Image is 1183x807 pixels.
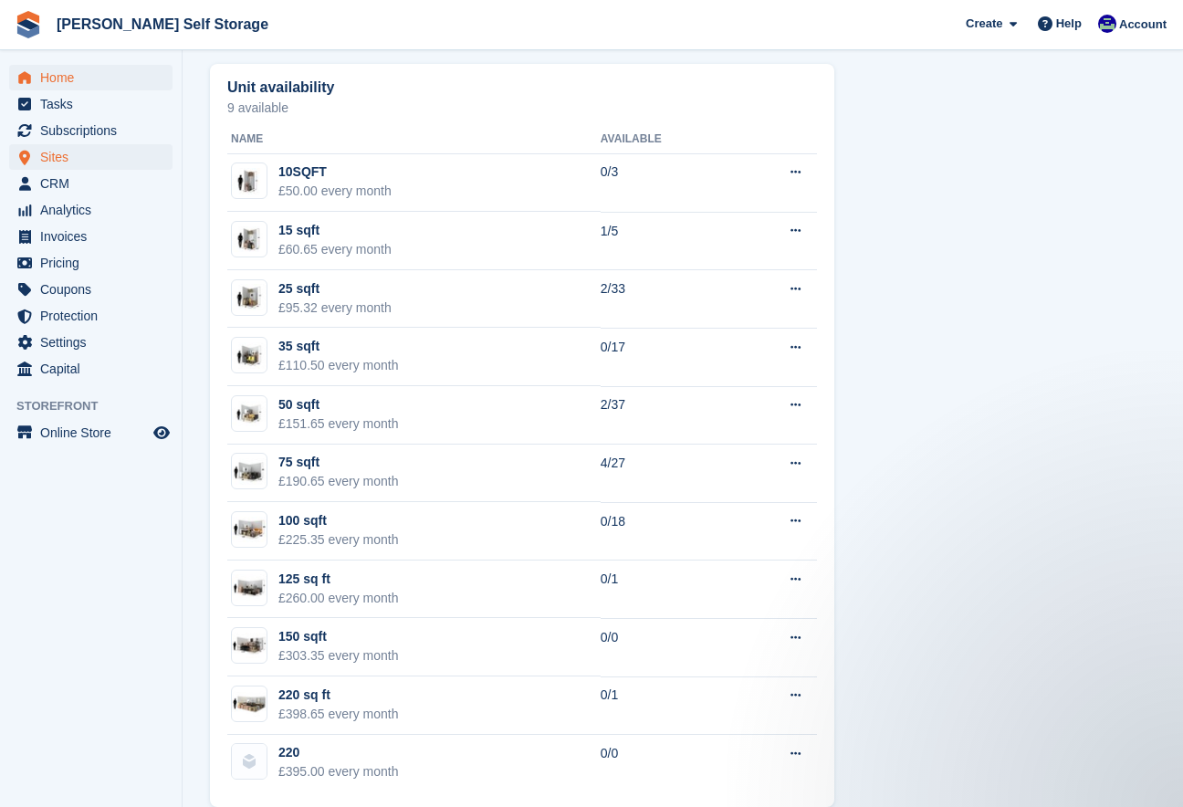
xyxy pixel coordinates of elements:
[9,91,173,117] a: menu
[9,65,173,90] a: menu
[40,171,150,196] span: CRM
[40,197,150,223] span: Analytics
[9,171,173,196] a: menu
[278,511,399,530] div: 100 sqft
[601,386,734,445] td: 2/37
[40,144,150,170] span: Sites
[40,330,150,355] span: Settings
[40,65,150,90] span: Home
[278,299,392,318] div: £95.32 every month
[278,570,399,589] div: 125 sq ft
[601,328,734,386] td: 0/17
[232,744,267,779] img: blank-unit-type-icon-ffbac7b88ba66c5e286b0e438baccc4b9c83835d4c34f86887a83fc20ec27e7b.svg
[40,420,150,445] span: Online Store
[9,303,173,329] a: menu
[278,705,399,724] div: £398.65 every month
[278,162,392,182] div: 10SQFT
[278,453,399,472] div: 75 sqft
[278,279,392,299] div: 25 sqft
[278,414,399,434] div: £151.65 every month
[278,240,392,259] div: £60.65 every month
[601,735,734,792] td: 0/0
[232,168,267,194] img: 10-sqft-unit.jpg
[40,303,150,329] span: Protection
[601,212,734,270] td: 1/5
[1098,15,1116,33] img: Justin Farthing
[9,224,173,249] a: menu
[966,15,1002,33] span: Create
[232,284,267,310] img: 25.jpg
[278,762,399,781] div: £395.00 every month
[16,397,182,415] span: Storefront
[601,618,734,676] td: 0/0
[278,182,392,201] div: £50.00 every month
[9,420,173,445] a: menu
[9,250,173,276] a: menu
[49,9,276,39] a: [PERSON_NAME] Self Storage
[40,356,150,382] span: Capital
[40,277,150,302] span: Coupons
[278,646,399,666] div: £303.35 every month
[278,743,399,762] div: 220
[232,517,267,543] img: 100.jpg
[227,125,601,154] th: Name
[601,676,734,735] td: 0/1
[278,337,399,356] div: 35 sqft
[227,79,334,96] h2: Unit availability
[9,277,173,302] a: menu
[601,561,734,619] td: 0/1
[9,118,173,143] a: menu
[9,197,173,223] a: menu
[151,422,173,444] a: Preview store
[40,224,150,249] span: Invoices
[278,221,392,240] div: 15 sqft
[278,686,399,705] div: 220 sq ft
[40,91,150,117] span: Tasks
[227,101,817,114] p: 9 available
[278,395,399,414] div: 50 sqft
[232,458,267,485] img: 75.jpg
[278,472,399,491] div: £190.65 every month
[232,691,267,718] img: 200-sqft-unit.jpg
[601,153,734,212] td: 0/3
[232,401,267,427] img: 50.jpg
[1119,16,1167,34] span: Account
[40,118,150,143] span: Subscriptions
[9,330,173,355] a: menu
[232,342,267,369] img: 35.jpg
[9,356,173,382] a: menu
[601,502,734,561] td: 0/18
[40,250,150,276] span: Pricing
[601,270,734,329] td: 2/33
[232,574,267,601] img: 125-sqft-unit.jpg
[1056,15,1082,33] span: Help
[278,530,399,550] div: £225.35 every month
[601,445,734,503] td: 4/27
[232,633,267,659] img: 150.jpg
[601,125,734,154] th: Available
[278,627,399,646] div: 150 sqft
[278,356,399,375] div: £110.50 every month
[9,144,173,170] a: menu
[232,226,267,253] img: 15-sqft-unit.jpg
[278,589,399,608] div: £260.00 every month
[15,11,42,38] img: stora-icon-8386f47178a22dfd0bd8f6a31ec36ba5ce8667c1dd55bd0f319d3a0aa187defe.svg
